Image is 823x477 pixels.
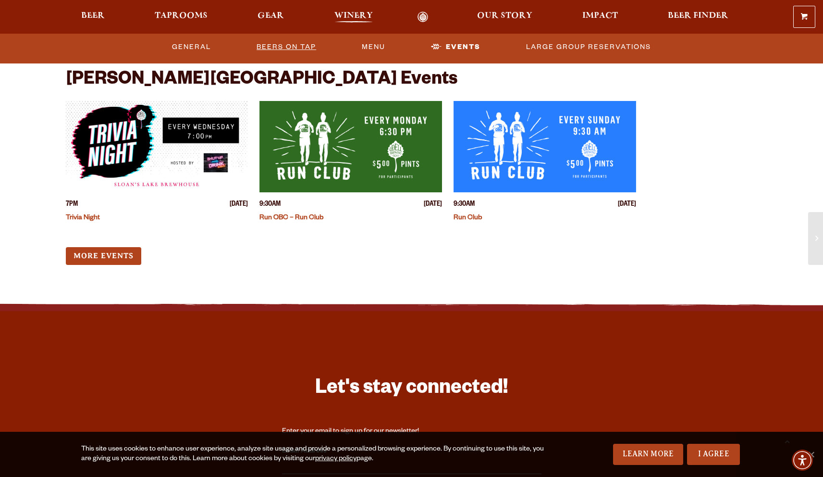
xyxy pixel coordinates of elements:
[315,455,356,463] a: privacy policy
[522,36,655,58] a: Large Group Reservations
[405,12,441,23] a: Odell Home
[582,12,618,20] span: Impact
[259,101,442,192] a: View event details
[358,36,389,58] a: Menu
[662,12,735,23] a: Beer Finder
[230,200,248,210] span: [DATE]
[668,12,728,20] span: Beer Finder
[259,214,323,222] a: Run OBC – Run Club
[66,70,457,91] h2: [PERSON_NAME][GEOGRAPHIC_DATA] Events
[251,12,290,23] a: Gear
[477,12,532,20] span: Our Story
[155,12,208,20] span: Taprooms
[81,445,546,464] div: This site uses cookies to enhance user experience, analyze site usage and provide a personalized ...
[424,200,442,210] span: [DATE]
[282,376,541,404] h3: Let's stay connected!
[427,36,484,58] a: Events
[618,200,636,210] span: [DATE]
[66,200,78,210] span: 7PM
[328,12,379,23] a: Winery
[454,200,475,210] span: 9:30AM
[334,12,373,20] span: Winery
[81,12,105,20] span: Beer
[168,36,215,58] a: General
[613,444,684,465] a: Learn More
[454,214,482,222] a: Run Club
[75,12,111,23] a: Beer
[258,12,284,20] span: Gear
[775,429,799,453] a: Scroll to top
[66,247,141,265] a: More Events (opens in a new window)
[792,450,813,471] div: Accessibility Menu
[148,12,214,23] a: Taprooms
[454,101,636,192] a: View event details
[66,214,100,222] a: Trivia Night
[576,12,624,23] a: Impact
[259,200,281,210] span: 9:30AM
[66,101,248,192] a: View event details
[687,444,740,465] a: I Agree
[282,427,541,437] div: Enter your email to sign up for our newsletter!
[471,12,539,23] a: Our Story
[253,36,320,58] a: Beers On Tap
